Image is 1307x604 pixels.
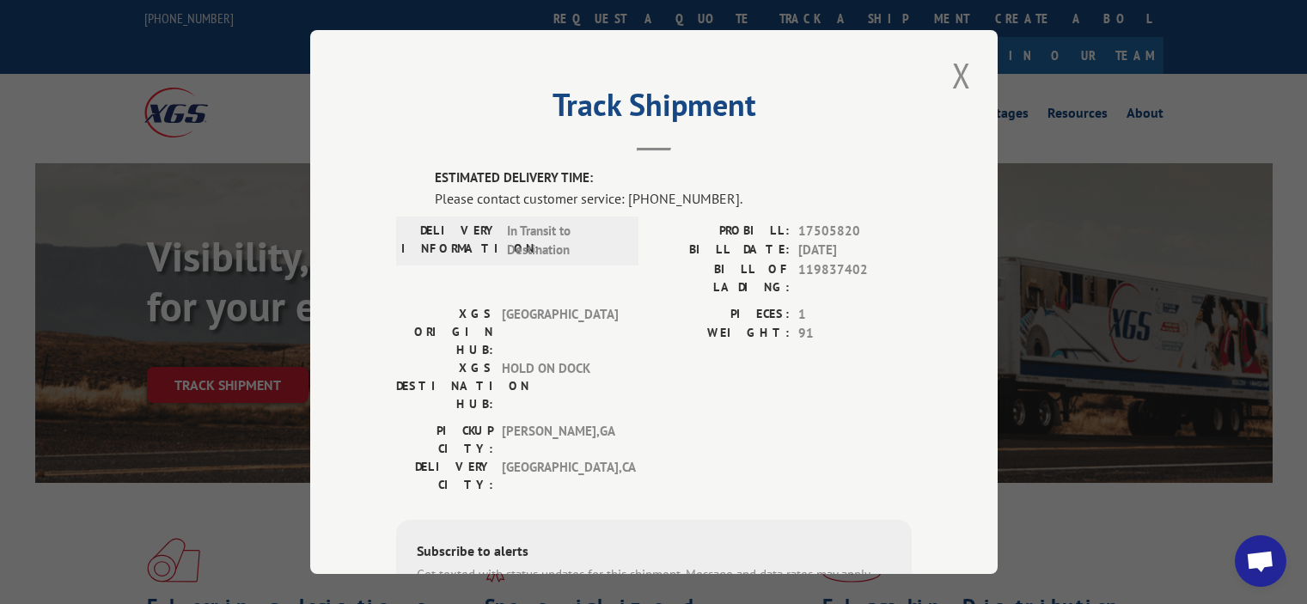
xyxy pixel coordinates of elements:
[396,93,912,125] h2: Track Shipment
[435,188,912,209] div: Please contact customer service: [PHONE_NUMBER].
[396,359,493,413] label: XGS DESTINATION HUB:
[396,305,493,359] label: XGS ORIGIN HUB:
[654,260,790,296] label: BILL OF LADING:
[947,52,976,99] button: Close modal
[654,241,790,260] label: BILL DATE:
[654,222,790,241] label: PROBILL:
[435,168,912,188] label: ESTIMATED DELIVERY TIME:
[417,565,891,604] div: Get texted with status updates for this shipment. Message and data rates may apply. Message frequ...
[507,222,623,260] span: In Transit to Destination
[798,222,912,241] span: 17505820
[798,305,912,325] span: 1
[1235,535,1286,587] a: Open chat
[798,260,912,296] span: 119837402
[654,324,790,344] label: WEIGHT:
[502,458,618,494] span: [GEOGRAPHIC_DATA] , CA
[396,458,493,494] label: DELIVERY CITY:
[502,422,618,458] span: [PERSON_NAME] , GA
[502,305,618,359] span: [GEOGRAPHIC_DATA]
[401,222,498,260] label: DELIVERY INFORMATION:
[502,359,618,413] span: HOLD ON DOCK
[798,324,912,344] span: 91
[654,305,790,325] label: PIECES:
[396,422,493,458] label: PICKUP CITY:
[417,540,891,565] div: Subscribe to alerts
[798,241,912,260] span: [DATE]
